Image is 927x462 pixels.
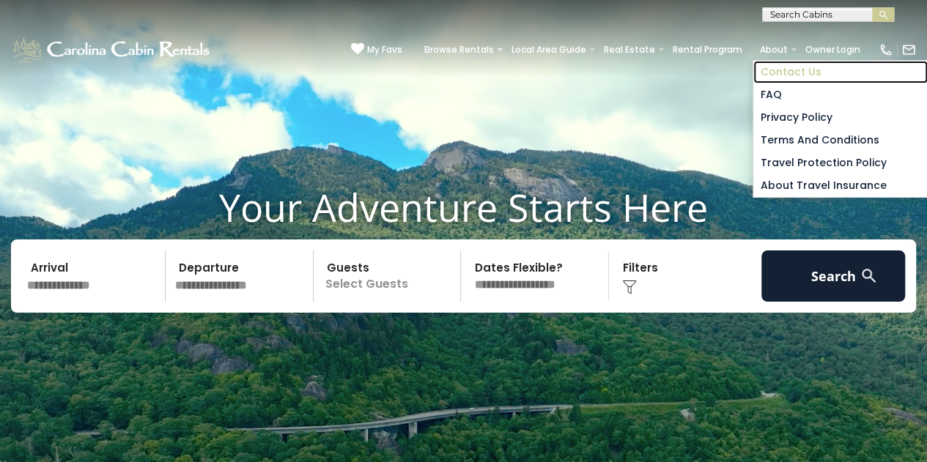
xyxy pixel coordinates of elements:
a: Owner Login [798,40,868,60]
h1: Your Adventure Starts Here [11,185,916,230]
img: White-1-1-2.png [11,35,214,64]
p: Select Guests [318,250,461,302]
a: Browse Rentals [417,40,501,60]
a: Rental Program [665,40,750,60]
img: search-regular-white.png [860,267,878,285]
img: mail-regular-white.png [901,42,916,57]
a: My Favs [351,42,402,57]
a: Real Estate [597,40,662,60]
img: phone-regular-white.png [879,42,893,57]
button: Search [761,250,905,302]
a: About [753,40,795,60]
img: filter--v1.png [622,280,637,294]
a: Local Area Guide [504,40,594,60]
span: My Favs [367,43,402,56]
